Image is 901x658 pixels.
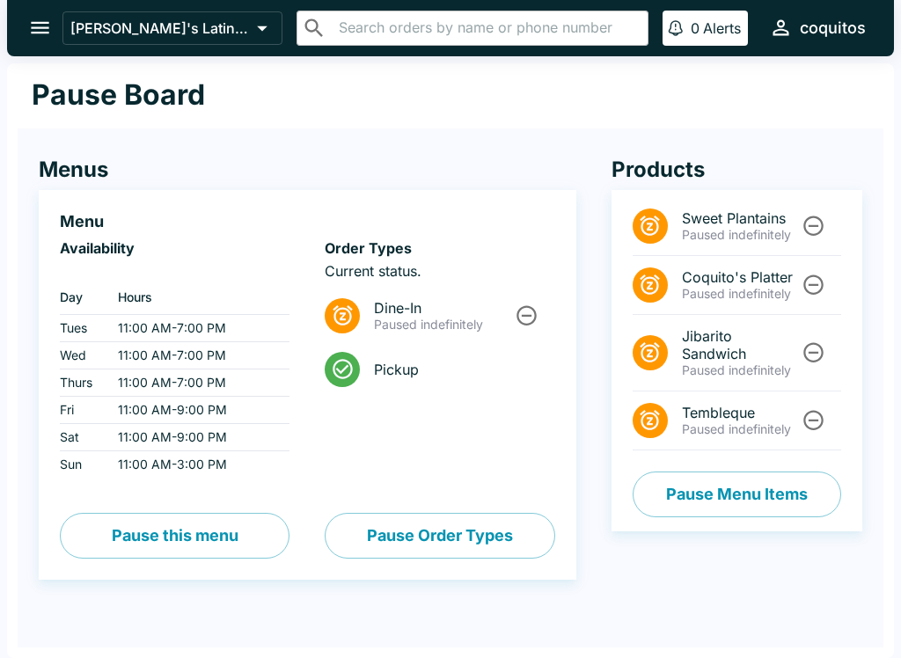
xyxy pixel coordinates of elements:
p: [PERSON_NAME]'s Latin Cuisine [70,19,250,37]
td: Thurs [60,369,104,397]
p: 0 [691,19,700,37]
div: coquitos [800,18,866,39]
td: Tues [60,315,104,342]
h6: Order Types [325,239,554,257]
th: Hours [104,280,289,315]
span: Sweet Plantains [682,209,799,227]
button: open drawer [18,5,62,50]
p: Paused indefinitely [682,362,799,378]
span: Tembleque [682,404,799,421]
button: Pause Menu Items [633,472,841,517]
h4: Menus [39,157,576,183]
span: Dine-In [374,299,512,317]
button: Unpause [797,209,830,242]
td: 11:00 AM - 9:00 PM [104,397,289,424]
span: Pickup [374,361,540,378]
td: 11:00 AM - 9:00 PM [104,424,289,451]
p: Current status. [325,262,554,280]
h4: Products [612,157,862,183]
p: Alerts [703,19,741,37]
p: Paused indefinitely [374,317,512,333]
button: Unpause [797,404,830,436]
span: Coquito's Platter [682,268,799,286]
button: Unpause [510,299,543,332]
p: Paused indefinitely [682,286,799,302]
td: Sat [60,424,104,451]
button: [PERSON_NAME]'s Latin Cuisine [62,11,282,45]
td: 11:00 AM - 3:00 PM [104,451,289,479]
p: Paused indefinitely [682,227,799,243]
p: ‏ [60,262,289,280]
td: Sun [60,451,104,479]
button: Pause this menu [60,513,289,559]
td: Fri [60,397,104,424]
td: 11:00 AM - 7:00 PM [104,369,289,397]
td: 11:00 AM - 7:00 PM [104,342,289,369]
p: Paused indefinitely [682,421,799,437]
button: coquitos [762,9,873,47]
td: 11:00 AM - 7:00 PM [104,315,289,342]
button: Unpause [797,336,830,369]
h6: Availability [60,239,289,257]
span: Jibarito Sandwich [682,327,799,362]
input: Search orders by name or phone number [333,16,641,40]
td: Wed [60,342,104,369]
h1: Pause Board [32,77,205,113]
th: Day [60,280,104,315]
button: Unpause [797,268,830,301]
button: Pause Order Types [325,513,554,559]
